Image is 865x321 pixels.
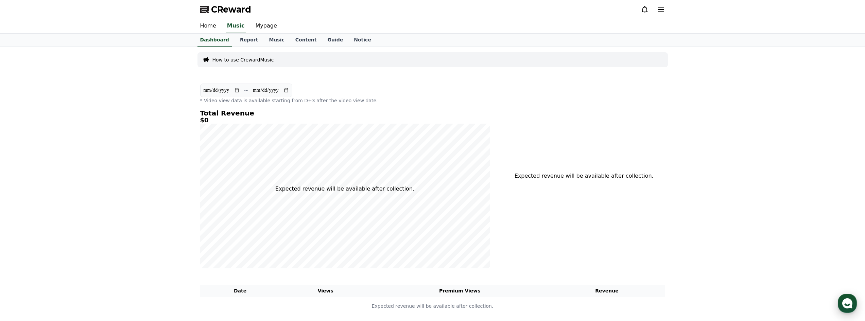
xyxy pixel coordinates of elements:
a: Dashboard [197,34,232,47]
span: Settings [101,226,117,231]
p: Expected revenue will be available after collection. [201,303,665,310]
a: How to use CrewardMusic [212,56,274,63]
h4: Total Revenue [200,109,490,117]
a: Content [290,34,322,47]
span: CReward [211,4,251,15]
a: Notice [348,34,377,47]
p: Expected revenue will be available after collection. [515,172,650,180]
a: CReward [200,4,251,15]
h5: $0 [200,117,490,124]
a: Home [195,19,222,33]
th: Premium Views [371,285,549,297]
span: Home [17,226,29,231]
th: Revenue [549,285,665,297]
a: Music [226,19,246,33]
th: Views [280,285,371,297]
span: Messages [56,226,76,231]
p: ~ [244,86,248,94]
a: Music [263,34,290,47]
th: Date [200,285,280,297]
p: * Video view data is available starting from D+3 after the video view date. [200,97,490,104]
a: Guide [322,34,348,47]
p: Expected revenue will be available after collection. [275,185,414,193]
a: Messages [45,215,88,232]
a: Report [235,34,264,47]
a: Home [2,215,45,232]
a: Settings [88,215,131,232]
a: Mypage [250,19,282,33]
